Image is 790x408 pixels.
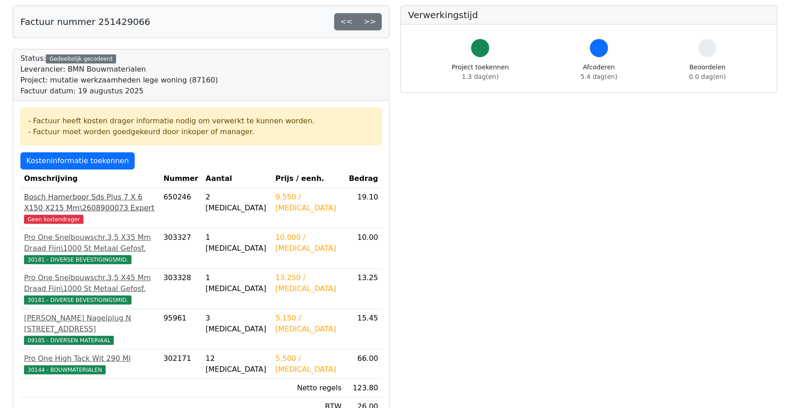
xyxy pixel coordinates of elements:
[160,309,202,350] td: 95961
[345,269,382,309] td: 13.25
[160,269,202,309] td: 303328
[275,313,341,335] div: 5.150 / [MEDICAL_DATA]
[160,170,202,188] th: Nummer
[24,313,156,345] a: [PERSON_NAME] Nagelplug N [STREET_ADDRESS]09185 - DIVERSEN MATERIAAL
[345,350,382,379] td: 66.00
[24,353,156,375] a: Pro One High Tack Wit 290 Ml30144 - BOUWMATERIALEN
[20,170,160,188] th: Omschrijving
[20,152,135,170] a: Kosteninformatie toekennen
[205,272,268,294] div: 1 [MEDICAL_DATA]
[205,192,268,214] div: 2 [MEDICAL_DATA]
[24,192,156,214] div: Bosch Hamerboor Sds Plus 7 X 6 X150 X215 Mm\2608900073 Expert
[452,63,509,82] div: Project toekennen
[46,54,116,63] div: Gedeeltelijk gecodeerd
[20,53,218,97] div: Status:
[24,192,156,224] a: Bosch Hamerboor Sds Plus 7 X 6 X150 X215 Mm\2608900073 ExpertGeen kostendrager
[24,232,156,265] a: Pro One Snelbouwschr.3,5 X35 Mm Draad Fijn\1000 St Metaal Gefosf.30181 - DIVERSE BEVESTIGINGSMID.
[20,16,150,27] h5: Factuur nummer 251429066
[345,188,382,228] td: 19.10
[580,63,617,82] div: Afcoderen
[24,215,83,224] span: Geen kostendrager
[408,10,770,20] h5: Verwerkingstijd
[272,170,345,188] th: Prijs / eenh.
[275,353,341,375] div: 5.500 / [MEDICAL_DATA]
[24,272,156,305] a: Pro One Snelbouwschr.3,5 X45 Mm Draad Fijn\1000 St Metaal Gefosf.30181 - DIVERSE BEVESTIGINGSMID.
[334,13,358,30] a: <<
[24,255,132,264] span: 30181 - DIVERSE BEVESTIGINGSMID.
[275,192,341,214] div: 9.550 / [MEDICAL_DATA]
[272,379,345,398] td: Netto regels
[24,353,156,364] div: Pro One High Tack Wit 290 Ml
[345,228,382,269] td: 10.00
[20,86,218,97] div: Factuur datum: 19 augustus 2025
[24,272,156,294] div: Pro One Snelbouwschr.3,5 X45 Mm Draad Fijn\1000 St Metaal Gefosf.
[24,232,156,254] div: Pro One Snelbouwschr.3,5 X35 Mm Draad Fijn\1000 St Metaal Gefosf.
[28,116,374,126] div: - Factuur heeft kosten drager informatie nodig om verwerkt te kunnen worden.
[689,63,726,82] div: Beoordelen
[20,64,218,75] div: Leverancier: BMN Bouwmaterialen
[275,232,341,254] div: 10.000 / [MEDICAL_DATA]
[689,73,726,80] span: 0.0 dag(en)
[345,309,382,350] td: 15.45
[358,13,382,30] a: >>
[24,365,106,374] span: 30144 - BOUWMATERIALEN
[160,350,202,379] td: 302171
[345,379,382,398] td: 123.80
[275,272,341,294] div: 13.250 / [MEDICAL_DATA]
[345,170,382,188] th: Bedrag
[24,336,114,345] span: 09185 - DIVERSEN MATERIAAL
[160,188,202,228] td: 650246
[20,75,218,86] div: Project: mutatie werkzaamheden lege woning (87160)
[202,170,272,188] th: Aantal
[160,228,202,269] td: 303327
[462,73,499,80] span: 1.3 dag(en)
[205,313,268,335] div: 3 [MEDICAL_DATA]
[24,296,132,305] span: 30181 - DIVERSE BEVESTIGINGSMID.
[205,353,268,375] div: 12 [MEDICAL_DATA]
[28,126,374,137] div: - Factuur moet worden goedgekeurd door inkoper of manager.
[205,232,268,254] div: 1 [MEDICAL_DATA]
[580,73,617,80] span: 5.4 dag(en)
[24,313,156,335] div: [PERSON_NAME] Nagelplug N [STREET_ADDRESS]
